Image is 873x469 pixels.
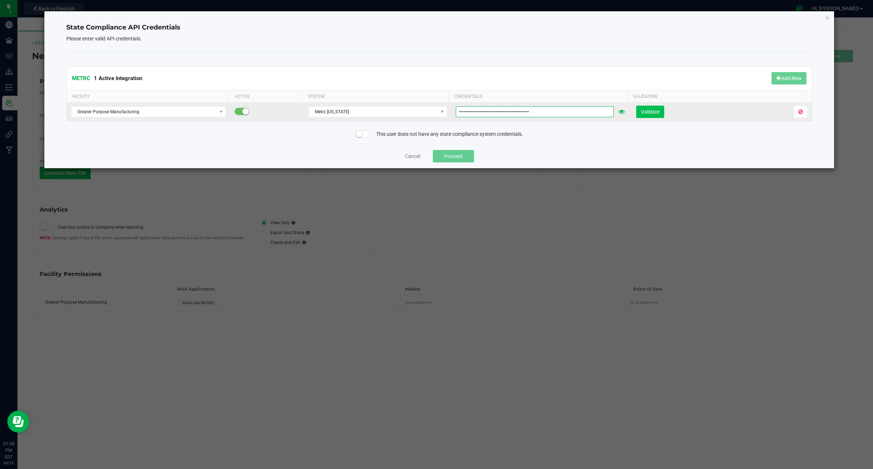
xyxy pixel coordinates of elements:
span: Facility [72,94,89,99]
button: Close [825,13,830,22]
span: System [308,94,324,99]
span: NO DATA FOUND [71,106,226,117]
iframe: Resource center [7,411,29,433]
span: This user does not have any state compliance system credentials. [376,130,523,138]
span: Greater Purpose Manufacturing [71,107,216,117]
button: Cancel [405,153,420,160]
span: Metrc [US_STATE] [309,107,438,117]
h5: Please enter valid API credentials. [66,36,813,42]
span: Validate [641,109,659,115]
button: Add New [772,72,806,84]
span: Credentials [454,94,482,99]
span: Active [235,94,250,99]
button: Validate [636,106,664,118]
h4: State Compliance API Credentials [66,23,813,32]
input: API Key [456,106,613,117]
span: METRC [72,75,90,82]
button: Proceed [433,150,474,162]
span: Validation [633,94,657,99]
span: 1 Active Integration [94,75,142,82]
